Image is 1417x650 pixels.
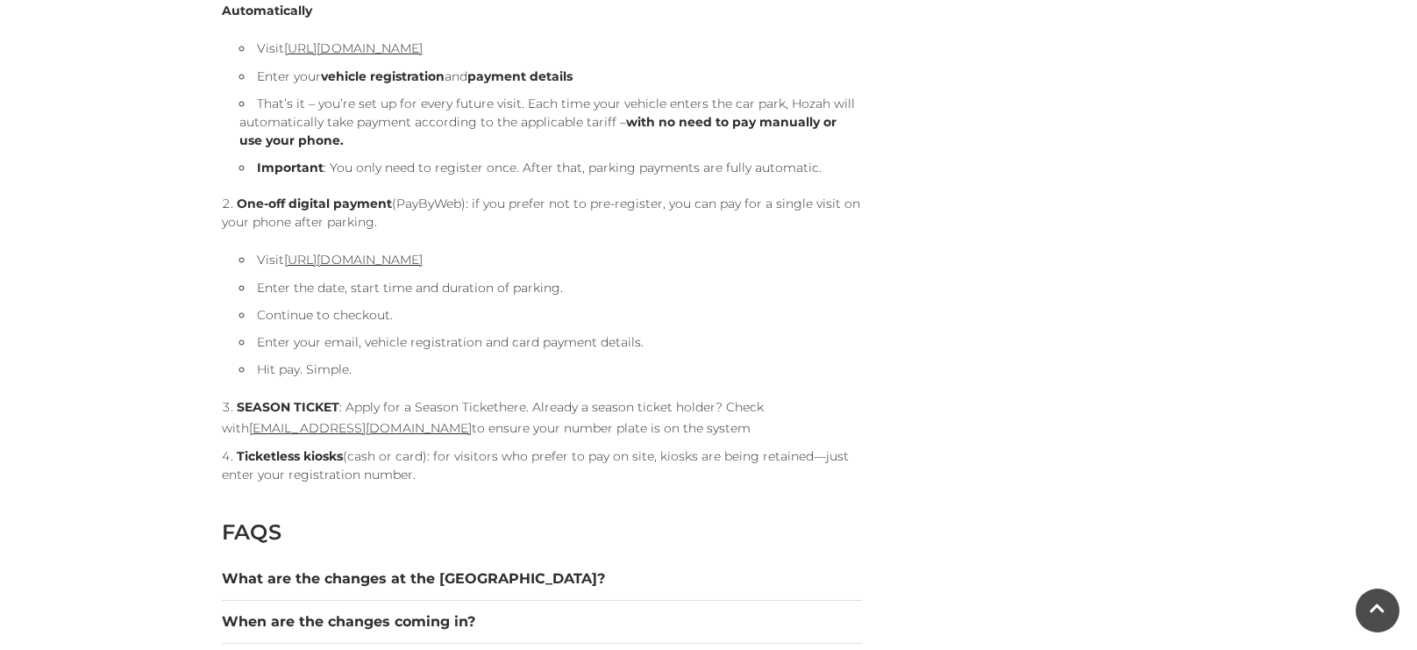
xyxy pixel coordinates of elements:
li: (PayByWeb): if you prefer not to pre-register, you can pay for a single visit on your phone after... [222,195,862,379]
button: What are the changes at the [GEOGRAPHIC_DATA]? [222,568,862,589]
li: Hit pay. Simple. [239,361,862,379]
a: [URL][DOMAIN_NAME] [284,40,423,56]
strong: vehicle registration [321,68,445,84]
li: Enter the date, start time and duration of parking. [239,279,862,297]
li: : You only need to register once. After that, parking payments are fully automatic. [239,159,862,177]
li: Enter your email, vehicle registration and card payment details. [239,333,862,352]
strong: Ticketless kiosks [237,448,343,464]
a: [EMAIL_ADDRESS][DOMAIN_NAME] [249,420,472,436]
h2: FAQS [222,519,862,545]
strong: One-off digital payment [237,196,392,211]
strong: Important [257,160,324,175]
a: here [499,399,526,415]
li: That’s it – you’re set up for every future visit. Each time your vehicle enters the car park, Hoz... [239,95,862,150]
strong: SEASON TICKET [237,399,339,415]
strong: payment details [467,68,573,84]
li: (cash or card): for visitors who prefer to pay on site, kiosks are being retained—just enter your... [222,447,862,484]
button: When are the changes coming in? [222,611,862,632]
li: Continue to checkout. [239,306,862,325]
a: [URL][DOMAIN_NAME] [284,252,423,268]
li: : Apply for a Season Ticket . Already a season ticket holder? Check with to ensure your number pl... [222,396,862,439]
li: Enter your and [239,68,862,86]
li: Visit [239,249,862,270]
li: Visit [239,38,862,59]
